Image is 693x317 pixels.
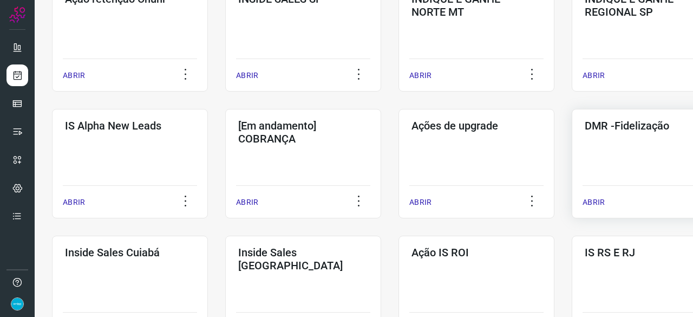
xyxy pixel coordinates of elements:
h3: Inside Sales [GEOGRAPHIC_DATA] [238,246,368,272]
p: ABRIR [236,197,258,208]
h3: Ações de upgrade [411,119,541,132]
p: ABRIR [63,197,85,208]
h3: [Em andamento] COBRANÇA [238,119,368,145]
h3: IS Alpha New Leads [65,119,195,132]
p: ABRIR [236,70,258,81]
h3: Ação IS ROI [411,246,541,259]
p: ABRIR [409,70,432,81]
p: ABRIR [583,70,605,81]
p: ABRIR [409,197,432,208]
p: ABRIR [583,197,605,208]
h3: Inside Sales Cuiabá [65,246,195,259]
img: Logo [9,7,25,23]
p: ABRIR [63,70,85,81]
img: 4352b08165ebb499c4ac5b335522ff74.png [11,297,24,310]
